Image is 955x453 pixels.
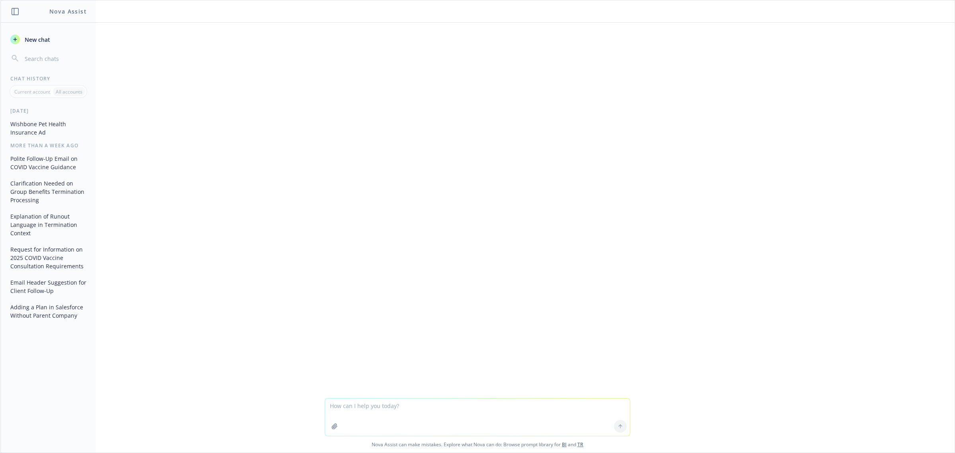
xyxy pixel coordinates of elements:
[1,107,96,114] div: [DATE]
[7,301,90,322] button: Adding a Plan in Salesforce Without Parent Company
[7,152,90,174] button: Polite Follow-Up Email on COVID Vaccine Guidance
[7,243,90,273] button: Request for Information on 2025 COVID Vaccine Consultation Requirements
[1,75,96,82] div: Chat History
[23,53,86,64] input: Search chats
[56,88,82,95] p: All accounts
[14,88,50,95] p: Current account
[562,441,567,448] a: BI
[7,210,90,240] button: Explanation of Runout Language in Termination Context
[7,32,90,47] button: New chat
[1,142,96,149] div: More than a week ago
[4,436,951,453] span: Nova Assist can make mistakes. Explore what Nova can do: Browse prompt library for and
[577,441,583,448] a: TR
[23,35,50,44] span: New chat
[49,7,87,16] h1: Nova Assist
[7,276,90,297] button: Email Header Suggestion for Client Follow-Up
[7,177,90,207] button: Clarification Needed on Group Benefits Termination Processing
[7,117,90,139] button: Wishbone Pet Health Insurance Ad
